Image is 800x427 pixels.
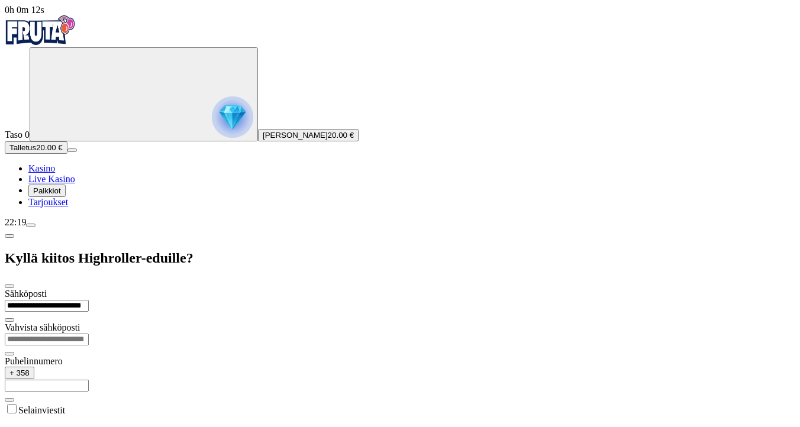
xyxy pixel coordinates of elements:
[5,322,80,332] label: Vahvista sähköposti
[5,15,76,45] img: Fruta
[5,5,44,15] span: user session time
[5,130,30,140] span: Taso 0
[5,318,14,322] button: eye icon
[5,37,76,47] a: Fruta
[28,185,66,197] button: Palkkiot
[5,398,14,402] button: eye icon
[36,143,62,152] span: 20.00 €
[18,405,65,415] label: Selainviestit
[30,47,258,141] button: reward progress
[258,129,359,141] button: [PERSON_NAME]20.00 €
[263,131,328,140] span: [PERSON_NAME]
[9,143,36,152] span: Talletus
[212,96,253,138] img: reward progress
[5,15,795,208] nav: Primary
[5,163,795,208] nav: Main menu
[5,367,34,379] button: + 358chevron-down icon
[5,234,14,238] button: chevron-left icon
[28,197,68,207] a: Tarjoukset
[67,148,77,152] button: menu
[28,174,75,184] a: Live Kasino
[5,250,795,266] h2: Kyllä kiitos Highroller-eduille?
[5,141,67,154] button: Talletusplus icon20.00 €
[26,224,36,227] button: menu
[5,352,14,355] button: eye icon
[5,284,14,288] button: close
[328,131,354,140] span: 20.00 €
[5,356,63,366] label: Puhelinnumero
[5,217,26,227] span: 22:19
[28,163,55,173] a: Kasino
[5,289,47,299] label: Sähköposti
[33,186,61,195] span: Palkkiot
